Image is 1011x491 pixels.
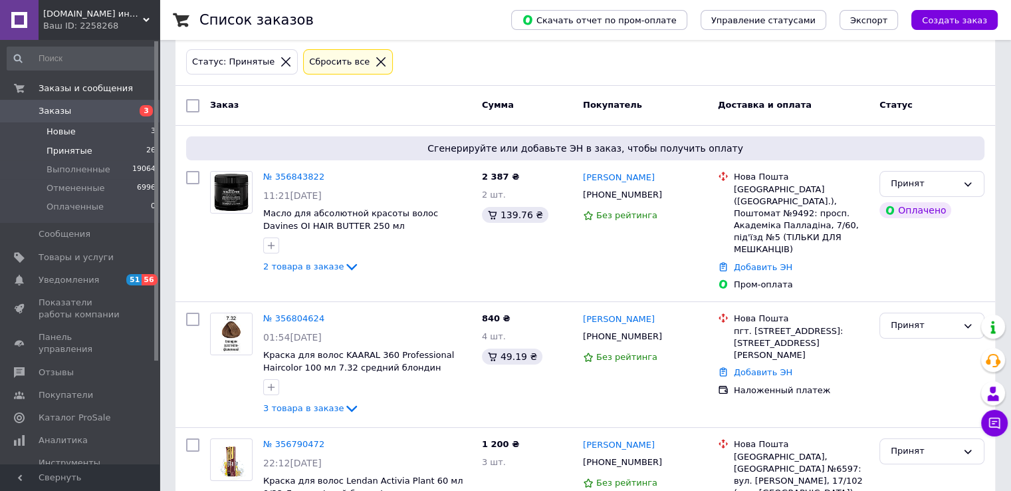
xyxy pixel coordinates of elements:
[583,331,662,341] span: [PHONE_NUMBER]
[879,100,913,110] span: Статус
[583,190,662,200] span: [PHONE_NUMBER]
[263,332,322,343] span: 01:54[DATE]
[263,261,360,271] a: 2 товара в заказе
[891,444,957,458] div: Принят
[210,313,253,355] a: Фото товару
[43,8,143,20] span: MyHairShop.net интернет-магазин косметики
[189,55,277,69] div: Статус: Принятые
[263,313,324,323] a: № 356804624
[596,478,657,488] span: Без рейтинга
[891,177,957,191] div: Принят
[583,172,655,184] a: [PERSON_NAME]
[43,20,160,32] div: Ваш ID: 2258268
[191,142,979,155] span: Сгенерируйте или добавьте ЭН в заказ, чтобы получить оплату
[911,10,998,30] button: Создать заказ
[596,352,657,362] span: Без рейтинга
[132,164,156,176] span: 19064
[734,367,792,377] a: Добавить ЭН
[583,313,655,326] a: [PERSON_NAME]
[922,15,987,25] span: Создать заказ
[39,389,93,401] span: Покупатели
[142,274,157,285] span: 56
[47,164,110,176] span: Выполненные
[39,457,123,481] span: Инструменты вебмастера и SEO
[39,412,110,424] span: Каталог ProSale
[981,410,1008,436] button: Чат с покупателем
[583,439,655,452] a: [PERSON_NAME]
[583,100,642,110] span: Покупатель
[734,385,869,397] div: Наложенный платеж
[734,325,869,362] div: пгт. [STREET_ADDRESS]: [STREET_ADDRESS][PERSON_NAME]
[263,350,454,385] a: Краска для волос KAARAL 360 Professional Haircolor 100 мл 7.32 средний блондин золотисто-фиолетовый
[263,172,324,182] a: № 356843822
[39,274,99,286] span: Уведомления
[482,190,506,200] span: 2 шт.
[306,55,372,69] div: Сбросить все
[137,182,156,194] span: 6996
[840,10,898,30] button: Экспорт
[140,105,153,116] span: 3
[263,403,344,413] span: 3 товара в заказе
[47,145,92,157] span: Принятые
[151,126,156,138] span: 3
[263,190,322,201] span: 11:21[DATE]
[482,100,514,110] span: Сумма
[39,297,123,321] span: Показатели работы компании
[482,331,506,341] span: 4 шт.
[39,331,123,355] span: Панель управления
[482,349,542,365] div: 49.19 ₴
[47,201,104,213] span: Оплаченные
[39,251,114,263] span: Товары и услуги
[39,105,71,117] span: Заказы
[263,208,438,231] a: Масло для абсолютной красоты волос Davines OI HAIR BUTTER 250 мл
[596,210,657,220] span: Без рейтинга
[263,439,324,449] a: № 356790472
[891,319,957,333] div: Принят
[482,172,519,182] span: 2 387 ₴
[734,262,792,272] a: Добавить ЭН
[482,439,519,449] span: 1 200 ₴
[583,457,662,467] span: [PHONE_NUMBER]
[211,172,252,213] img: Фото товару
[522,14,677,26] span: Скачать отчет по пром-оплате
[482,313,510,323] span: 840 ₴
[217,439,245,480] img: Фото товару
[734,279,869,291] div: Пром-оплата
[850,15,887,25] span: Экспорт
[210,438,253,481] a: Фото товару
[701,10,826,30] button: Управление статусами
[47,126,76,138] span: Новые
[734,184,869,256] div: [GEOGRAPHIC_DATA] ([GEOGRAPHIC_DATA].), Поштомат №9492: просп. Академіка Палладіна, 7/60, під'їзд...
[263,261,344,271] span: 2 товара в заказе
[146,145,156,157] span: 26
[482,207,548,223] div: 139.76 ₴
[39,434,88,446] span: Аналитика
[711,15,816,25] span: Управление статусами
[7,47,157,71] input: Поиск
[211,313,252,355] img: Фото товару
[199,12,314,28] h1: Список заказов
[879,202,951,218] div: Оплачено
[210,171,253,214] a: Фото товару
[39,82,133,94] span: Заказы и сообщения
[482,457,506,467] span: 3 шт.
[734,438,869,450] div: Нова Пошта
[126,274,142,285] span: 51
[47,182,104,194] span: Отмененные
[898,15,998,25] a: Создать заказ
[263,403,360,413] a: 3 товара в заказе
[151,201,156,213] span: 0
[734,171,869,183] div: Нова Пошта
[734,313,869,325] div: Нова Пошта
[210,100,239,110] span: Заказ
[39,367,74,379] span: Отзывы
[263,458,322,468] span: 22:12[DATE]
[39,228,90,240] span: Сообщения
[511,10,687,30] button: Скачать отчет по пром-оплате
[718,100,812,110] span: Доставка и оплата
